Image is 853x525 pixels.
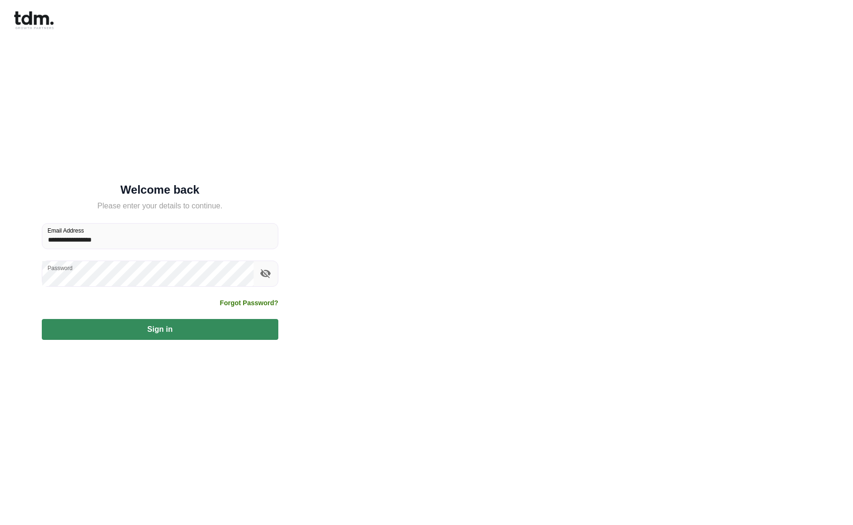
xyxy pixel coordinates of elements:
[257,265,274,281] button: toggle password visibility
[220,298,278,308] a: Forgot Password?
[42,200,278,212] h5: Please enter your details to continue.
[42,319,278,340] button: Sign in
[42,185,278,195] h5: Welcome back
[47,264,73,272] label: Password
[47,226,84,234] label: Email Address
